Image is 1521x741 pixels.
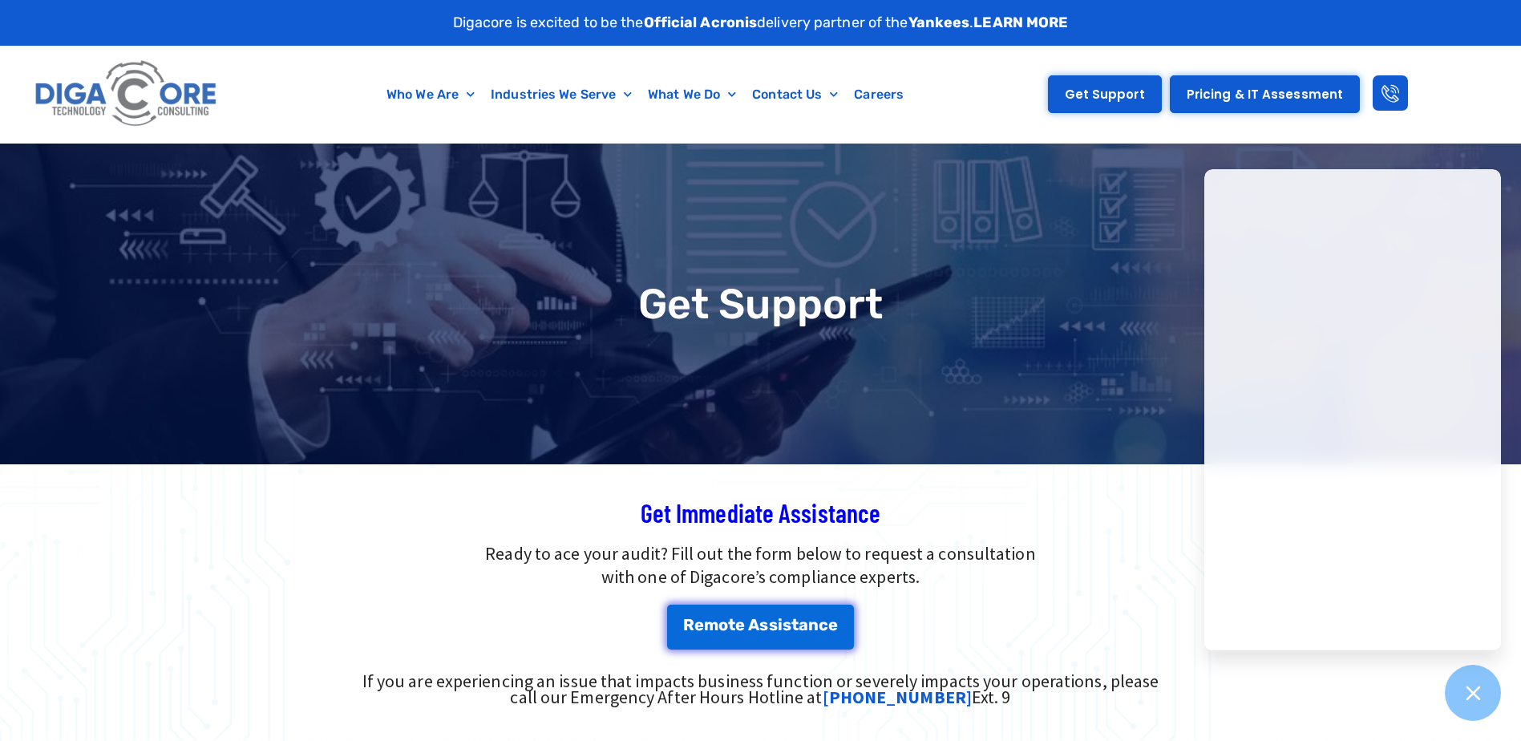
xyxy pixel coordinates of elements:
[1048,75,1162,113] a: Get Support
[908,14,970,31] strong: Yankees
[694,617,704,633] span: e
[846,76,912,113] a: Careers
[799,617,808,633] span: a
[718,617,728,633] span: o
[828,617,838,633] span: e
[8,283,1513,325] h1: Get Support
[769,617,778,633] span: s
[744,76,846,113] a: Contact Us
[783,617,791,633] span: s
[1065,88,1145,100] span: Get Support
[644,14,758,31] strong: Official Acronis
[378,76,483,113] a: Who We Are
[299,76,991,113] nav: Menu
[667,605,855,650] a: Remote Assistance
[728,617,735,633] span: t
[641,497,880,528] span: Get Immediate Assistance
[823,686,972,708] a: [PHONE_NUMBER]
[819,617,828,633] span: c
[1187,88,1343,100] span: Pricing & IT Assessment
[759,617,768,633] span: s
[640,76,744,113] a: What We Do
[808,617,819,633] span: n
[350,673,1171,705] div: If you are experiencing an issue that impacts business function or severely impacts your operatio...
[683,617,694,633] span: R
[248,542,1274,589] p: Ready to ace your audit? Fill out the form below to request a consultation with one of Digacore’s...
[483,76,640,113] a: Industries We Serve
[791,617,799,633] span: t
[704,617,718,633] span: m
[1204,169,1501,650] iframe: Chatgenie Messenger
[973,14,1068,31] a: LEARN MORE
[30,54,222,135] img: Digacore logo 1
[453,12,1069,34] p: Digacore is excited to be the delivery partner of the .
[748,617,759,633] span: A
[735,617,745,633] span: e
[778,617,783,633] span: i
[1170,75,1360,113] a: Pricing & IT Assessment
